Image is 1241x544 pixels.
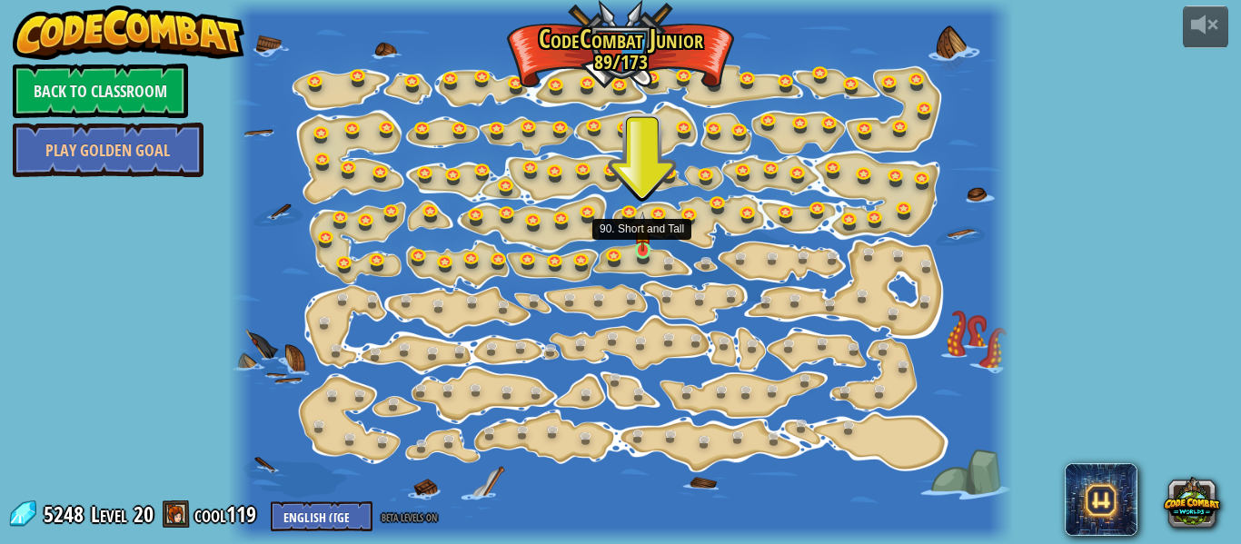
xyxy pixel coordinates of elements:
[13,123,204,177] a: Play Golden Goal
[13,64,188,118] a: Back to Classroom
[382,508,437,525] span: beta levels on
[44,499,89,529] span: 5248
[134,499,154,529] span: 20
[634,212,651,252] img: level-banner-started.png
[1183,5,1228,48] button: Adjust volume
[194,499,262,529] a: cool119
[91,499,127,529] span: Level
[13,5,245,60] img: CodeCombat - Learn how to code by playing a game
